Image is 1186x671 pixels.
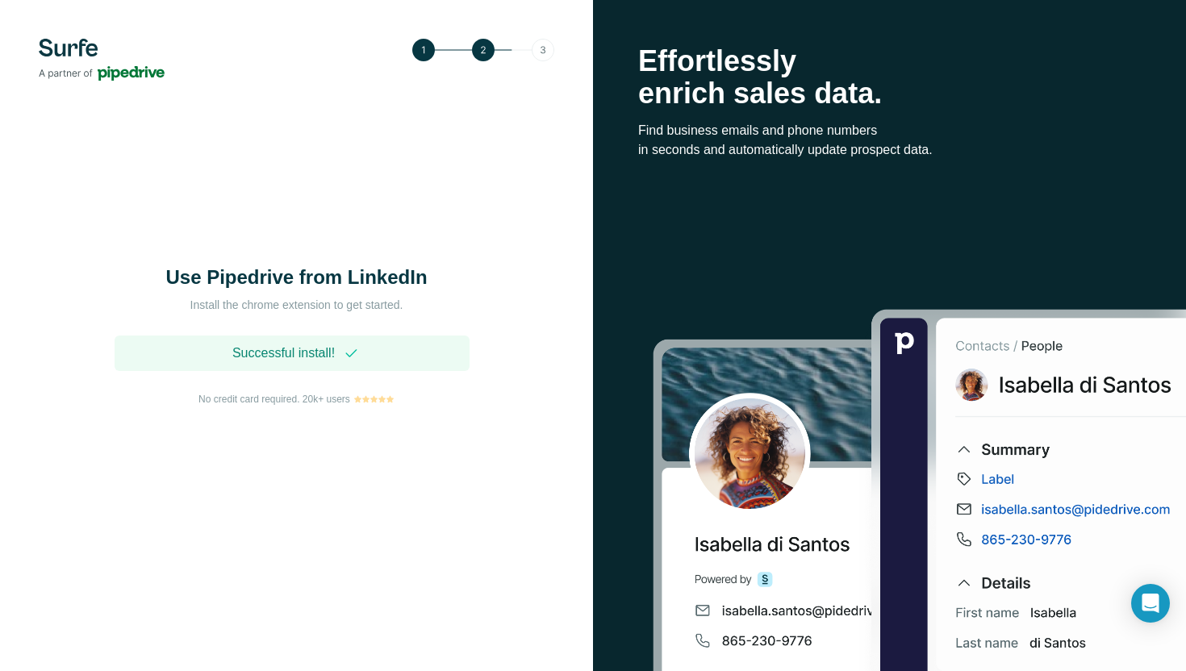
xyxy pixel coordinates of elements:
[136,265,458,290] h1: Use Pipedrive from LinkedIn
[638,121,1141,140] p: Find business emails and phone numbers
[638,140,1141,160] p: in seconds and automatically update prospect data.
[412,39,554,61] img: Step 2
[198,392,350,406] span: No credit card required. 20k+ users
[638,45,1141,77] p: Effortlessly
[136,297,458,313] p: Install the chrome extension to get started.
[1131,584,1170,623] div: Open Intercom Messenger
[232,344,335,363] span: Successful install!
[39,39,165,81] img: Surfe's logo
[638,77,1141,110] p: enrich sales data.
